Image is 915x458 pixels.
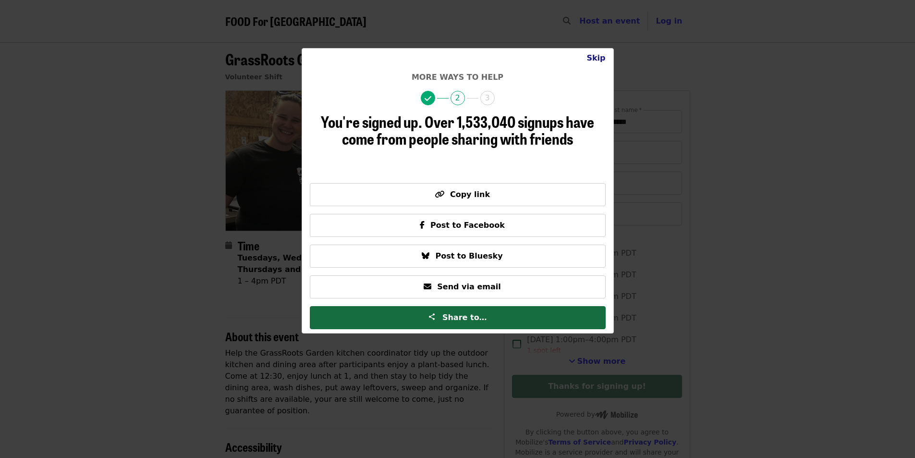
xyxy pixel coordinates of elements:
[451,91,465,105] span: 2
[430,221,505,230] span: Post to Facebook
[310,214,606,237] button: Post to Facebook
[480,91,495,105] span: 3
[321,110,422,133] span: You're signed up.
[310,245,606,268] button: Post to Bluesky
[422,251,429,260] i: bluesky icon
[342,110,594,149] span: Over 1,533,040 signups have come from people sharing with friends
[425,94,431,103] i: check icon
[424,282,431,291] i: envelope icon
[437,282,500,291] span: Send via email
[435,190,444,199] i: link icon
[442,313,487,322] span: Share to…
[310,183,606,206] button: Copy link
[310,306,606,329] button: Share to…
[310,275,606,298] button: Send via email
[428,313,436,321] img: Share
[412,73,503,82] span: More ways to help
[450,190,490,199] span: Copy link
[579,49,613,68] button: Close
[435,251,502,260] span: Post to Bluesky
[420,221,425,230] i: facebook-f icon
